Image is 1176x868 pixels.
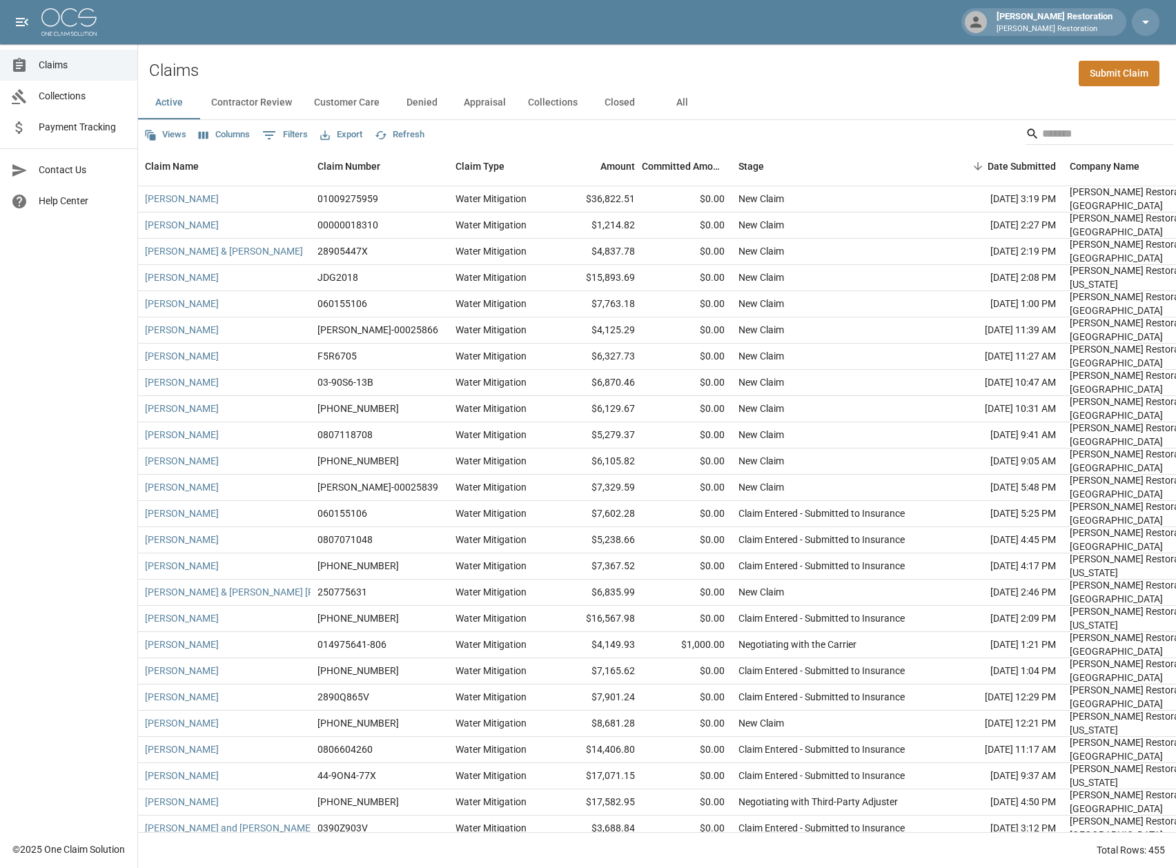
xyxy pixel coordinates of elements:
button: Denied [391,86,453,119]
button: Show filters [259,124,311,146]
div: 01-009-290401 [317,611,399,625]
div: 01-009-281734 [317,402,399,415]
div: $5,238.66 [552,527,642,553]
div: Water Mitigation [455,585,527,599]
div: Water Mitigation [455,506,527,520]
div: $15,893.69 [552,265,642,291]
div: $0.00 [642,658,732,684]
h2: Claims [149,61,199,81]
div: 060155106 [317,506,367,520]
div: [DATE] 12:29 PM [939,684,1063,711]
div: 01-009-282132 [317,664,399,678]
div: $1,000.00 [642,632,732,658]
div: 01-009-229783 [317,795,399,809]
div: Water Mitigation [455,192,527,206]
button: Sort [968,157,988,176]
div: [DATE] 5:48 PM [939,475,1063,501]
button: Views [141,124,190,146]
div: $0.00 [642,213,732,239]
div: $0.00 [642,239,732,265]
div: Negotiating with Third-Party Adjuster [738,795,898,809]
a: [PERSON_NAME] [145,297,219,310]
div: New Claim [738,297,784,310]
div: $7,901.24 [552,684,642,711]
div: $8,681.28 [552,711,642,737]
div: [DATE] 2:09 PM [939,606,1063,632]
div: [DATE] 4:45 PM [939,527,1063,553]
div: 01-009-275739 [317,559,399,573]
div: Claim Entered - Submitted to Insurance [738,506,905,520]
a: [PERSON_NAME] [145,349,219,363]
div: Water Mitigation [455,742,527,756]
div: Amount [552,147,642,186]
div: 2890Q865V [317,690,369,704]
div: Water Mitigation [455,454,527,468]
div: Claim Name [138,147,311,186]
div: $4,125.29 [552,317,642,344]
div: $17,582.95 [552,789,642,816]
a: Submit Claim [1079,61,1159,86]
div: Claim Entered - Submitted to Insurance [738,742,905,756]
div: [DATE] 2:27 PM [939,213,1063,239]
div: $0.00 [642,475,732,501]
button: Contractor Review [200,86,303,119]
div: [DATE] 2:46 PM [939,580,1063,606]
button: Export [317,124,366,146]
div: $17,071.15 [552,763,642,789]
div: 01-009-277855 [317,716,399,730]
button: Collections [517,86,589,119]
a: [PERSON_NAME] & [PERSON_NAME] [145,244,303,258]
a: [PERSON_NAME] [145,192,219,206]
div: JDG2018 [317,270,358,284]
span: Collections [39,89,126,103]
div: $36,822.51 [552,186,642,213]
div: $6,835.99 [552,580,642,606]
div: [DATE] 3:19 PM [939,186,1063,213]
div: Amount [600,147,635,186]
a: [PERSON_NAME] and [PERSON_NAME] [145,821,313,835]
a: [PERSON_NAME] [145,769,219,782]
div: Water Mitigation [455,638,527,651]
div: New Claim [738,402,784,415]
a: [PERSON_NAME] [145,742,219,756]
span: Payment Tracking [39,120,126,135]
div: $0.00 [642,448,732,475]
div: $0.00 [642,291,732,317]
div: Water Mitigation [455,428,527,442]
a: [PERSON_NAME] [145,795,219,809]
div: Stage [738,147,764,186]
div: 250775631 [317,585,367,599]
div: Water Mitigation [455,244,527,258]
div: New Claim [738,716,784,730]
div: [DATE] 11:17 AM [939,737,1063,763]
div: New Claim [738,375,784,389]
div: Claim Name [145,147,199,186]
a: [PERSON_NAME] [145,638,219,651]
div: [DATE] 1:04 PM [939,658,1063,684]
a: [PERSON_NAME] [145,506,219,520]
div: $0.00 [642,186,732,213]
div: Water Mitigation [455,559,527,573]
a: [PERSON_NAME] [145,270,219,284]
button: Active [138,86,200,119]
a: [PERSON_NAME] [145,428,219,442]
a: [PERSON_NAME] & [PERSON_NAME] [PERSON_NAME] [145,585,379,599]
div: Claim Entered - Submitted to Insurance [738,690,905,704]
div: Water Mitigation [455,795,527,809]
div: [DATE] 2:08 PM [939,265,1063,291]
div: $7,763.18 [552,291,642,317]
div: Claim Entered - Submitted to Insurance [738,769,905,782]
div: 014975641-806 [317,638,386,651]
div: $0.00 [642,580,732,606]
img: ocs-logo-white-transparent.png [41,8,97,36]
div: Committed Amount [642,147,725,186]
a: [PERSON_NAME] [145,218,219,232]
div: $16,567.98 [552,606,642,632]
div: [DATE] 4:17 PM [939,553,1063,580]
a: [PERSON_NAME] [145,611,219,625]
div: Committed Amount [642,147,732,186]
div: Claim Number [317,147,380,186]
button: Closed [589,86,651,119]
div: $5,279.37 [552,422,642,448]
div: Claim Type [449,147,552,186]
